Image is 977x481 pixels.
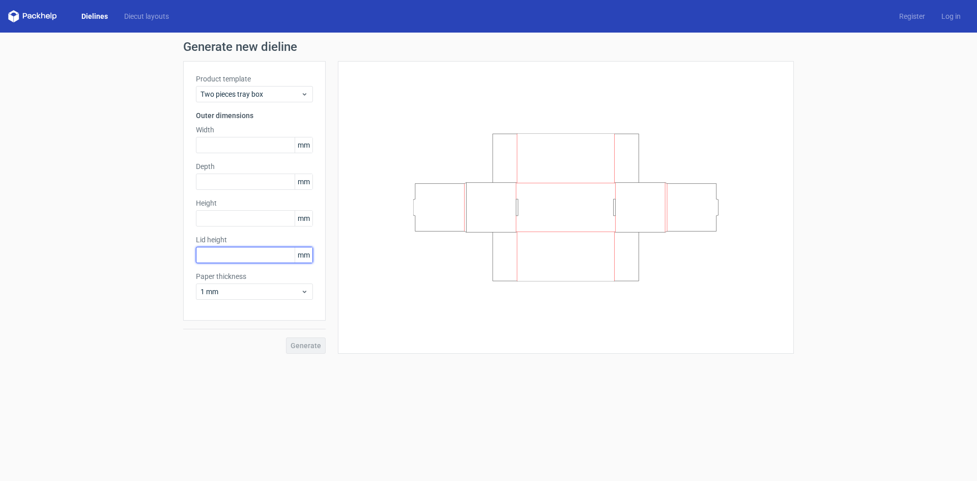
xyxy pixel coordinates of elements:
h1: Generate new dieline [183,41,794,53]
a: Diecut layouts [116,11,177,21]
span: mm [295,211,312,226]
label: Lid height [196,235,313,245]
label: Height [196,198,313,208]
h3: Outer dimensions [196,110,313,121]
label: Width [196,125,313,135]
label: Depth [196,161,313,172]
span: Two pieces tray box [200,89,301,99]
span: mm [295,174,312,189]
a: Log in [933,11,969,21]
a: Dielines [73,11,116,21]
label: Paper thickness [196,271,313,281]
span: 1 mm [200,287,301,297]
span: mm [295,137,312,153]
span: mm [295,247,312,263]
label: Product template [196,74,313,84]
a: Register [891,11,933,21]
